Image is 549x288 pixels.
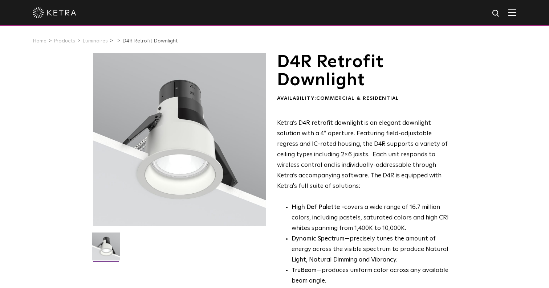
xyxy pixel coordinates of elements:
[122,38,178,44] a: D4R Retrofit Downlight
[82,38,108,44] a: Luminaires
[316,96,399,101] span: Commercial & Residential
[292,266,454,287] li: —produces uniform color across any available beam angle.
[33,7,76,18] img: ketra-logo-2019-white
[492,9,501,18] img: search icon
[92,233,120,266] img: D4R Retrofit Downlight
[292,234,454,266] li: —precisely tunes the amount of energy across the visible spectrum to produce Natural Light, Natur...
[292,202,454,234] p: covers a wide range of 16.7 million colors, including pastels, saturated colors and high CRI whit...
[33,38,46,44] a: Home
[277,53,454,90] h1: D4R Retrofit Downlight
[292,236,345,242] strong: Dynamic Spectrum
[54,38,75,44] a: Products
[292,204,344,210] strong: High Def Palette -
[277,95,454,102] div: Availability:
[508,9,516,16] img: Hamburger%20Nav.svg
[277,118,454,192] p: Ketra’s D4R retrofit downlight is an elegant downlight solution with a 4” aperture. Featuring fie...
[292,267,317,273] strong: TruBeam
